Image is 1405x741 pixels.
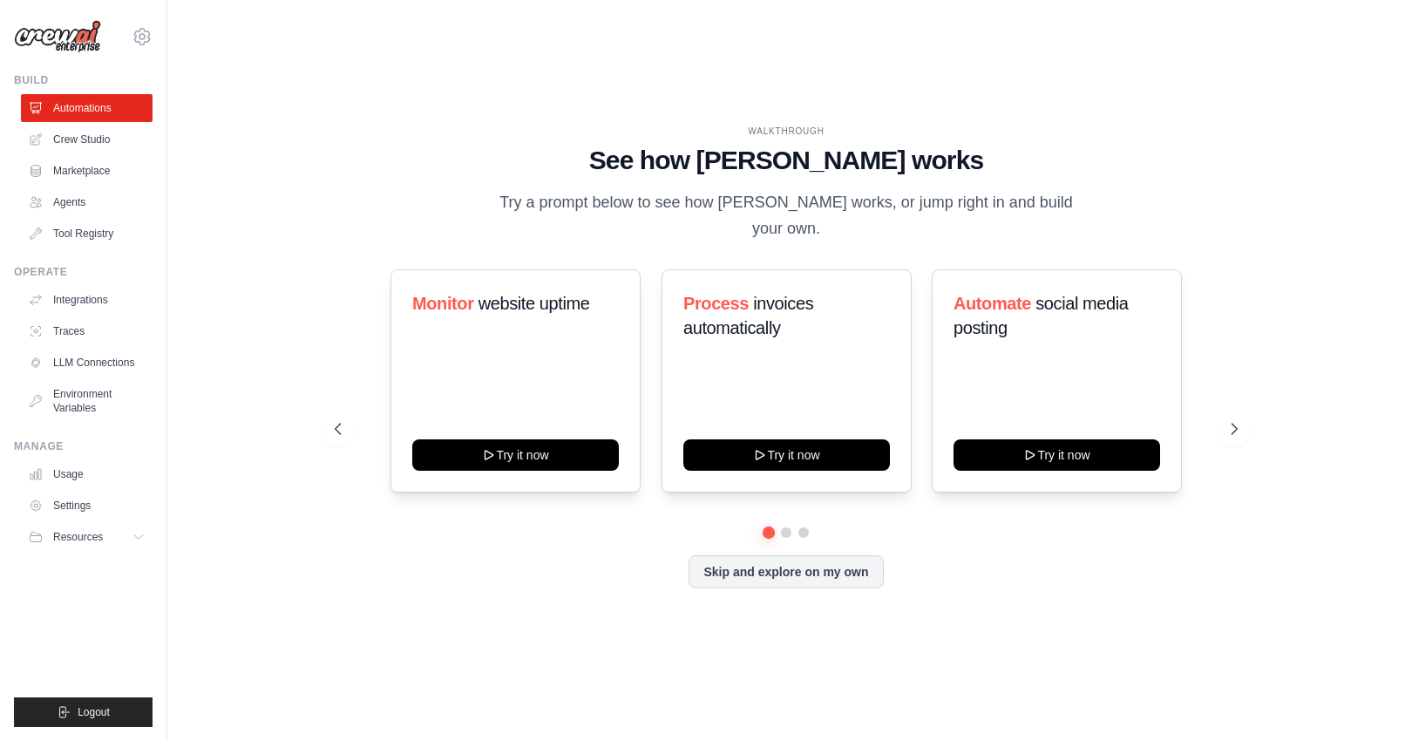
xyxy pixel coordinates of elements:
div: WALKTHROUGH [335,125,1239,138]
a: LLM Connections [21,349,153,377]
button: Logout [14,697,153,727]
div: Manage [14,439,153,453]
div: Build [14,73,153,87]
span: Process [683,294,749,313]
img: Logo [14,20,101,53]
span: invoices automatically [683,294,813,337]
a: Integrations [21,286,153,314]
button: Try it now [683,439,890,471]
p: Try a prompt below to see how [PERSON_NAME] works, or jump right in and build your own. [493,190,1079,241]
button: Try it now [954,439,1160,471]
span: website uptime [478,294,589,313]
span: Resources [53,530,103,544]
button: Resources [21,523,153,551]
a: Marketplace [21,157,153,185]
span: Logout [78,705,110,719]
span: Automate [954,294,1031,313]
h1: See how [PERSON_NAME] works [335,145,1239,176]
a: Agents [21,188,153,216]
a: Automations [21,94,153,122]
a: Environment Variables [21,380,153,422]
a: Traces [21,317,153,345]
button: Skip and explore on my own [689,555,883,588]
div: Operate [14,265,153,279]
a: Settings [21,492,153,520]
a: Tool Registry [21,220,153,248]
span: social media posting [954,294,1129,337]
a: Usage [21,460,153,488]
span: Monitor [412,294,474,313]
button: Try it now [412,439,619,471]
a: Crew Studio [21,126,153,153]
